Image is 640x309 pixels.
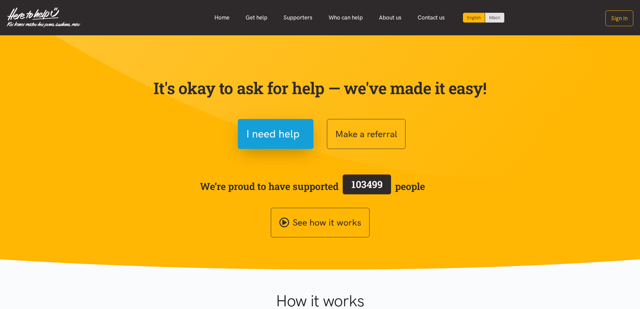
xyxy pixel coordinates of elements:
[152,78,488,98] p: It's okay to ask for help — we've made it easy!
[371,10,410,25] a: About us
[463,13,485,23] div: Current language
[605,10,633,26] button: Sign in
[7,7,80,28] img: Home
[327,119,406,149] button: Make a referral
[275,10,321,25] a: Supporters
[321,10,371,25] a: Who can help
[200,173,425,199] span: We’re proud to have supported people
[351,178,383,191] span: 103499
[339,173,395,199] a: 103499
[238,119,313,149] button: I need help
[485,13,504,23] a: Switch to Te Reo Māori
[463,13,505,23] div: Language toggle
[238,10,275,25] a: Get help
[410,10,453,25] a: Contact us
[271,208,370,238] a: See how it works
[206,10,238,25] a: Home
[246,125,300,143] span: I need help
